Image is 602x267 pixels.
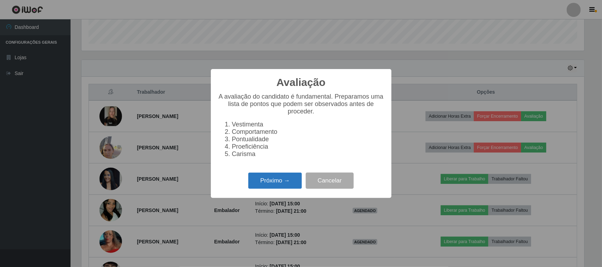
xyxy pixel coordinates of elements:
[276,76,326,89] h2: Avaliação
[248,173,302,189] button: Próximo →
[232,136,384,143] li: Pontualidade
[218,93,384,115] p: A avaliação do candidato é fundamental. Preparamos uma lista de pontos que podem ser observados a...
[232,121,384,128] li: Vestimenta
[232,128,384,136] li: Comportamento
[232,143,384,150] li: Proeficiência
[306,173,354,189] button: Cancelar
[232,150,384,158] li: Carisma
